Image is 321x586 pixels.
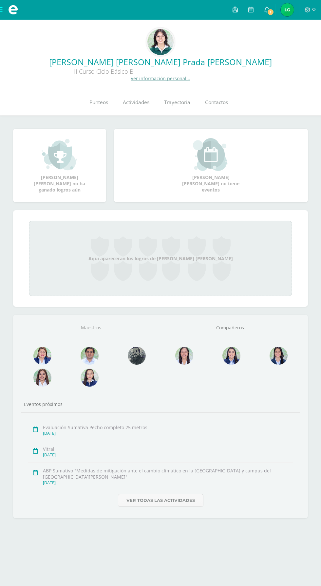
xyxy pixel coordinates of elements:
img: 135afc2e3c36cc19cf7f4a6ffd4441d1.png [33,347,51,365]
a: Trayectoria [157,89,198,116]
img: e0582db7cc524a9960c08d03de9ec803.png [81,369,99,387]
img: 78f4197572b4db04b380d46154379998.png [175,347,193,365]
div: Evaluación Sumativa Pecho completo 25 metros [43,424,293,430]
a: Maestros [21,320,160,336]
a: Contactos [198,89,235,116]
img: 30f3d87f9934a48f68ba91f034c32408.png [281,3,294,16]
div: Vitral [43,446,293,452]
a: Compañeros [160,320,300,336]
span: Trayectoria [164,99,190,106]
img: 4179e05c207095638826b52d0d6e7b97.png [128,347,146,365]
a: Ver todas las actividades [118,494,203,507]
a: Ver información personal... [131,75,190,82]
img: 1e7bfa517bf798cc96a9d855bf172288.png [81,347,99,365]
img: 421193c219fb0d09e137c3cdd2ddbd05.png [222,347,240,365]
span: Contactos [205,99,228,106]
div: [PERSON_NAME] [PERSON_NAME] no ha ganado logros aún [27,138,92,193]
span: Punteos [89,99,108,106]
div: [DATE] [43,430,293,436]
span: Actividades [123,99,149,106]
img: achievement_small.png [42,138,77,171]
a: Punteos [82,89,115,116]
div: [PERSON_NAME] [PERSON_NAME] no tiene eventos [178,138,244,193]
a: Actividades [115,89,157,116]
div: [DATE] [43,480,293,485]
div: Eventos próximos [21,401,300,407]
div: [DATE] [43,452,293,458]
span: 1 [267,9,274,16]
div: II Curso Ciclo Básico B [5,67,202,75]
img: event_small.png [193,138,229,171]
img: 1be4a43e63524e8157c558615cd4c825.png [33,369,51,387]
img: fe35343687df76beecbc2fcf277a6668.png [147,29,174,55]
img: d4e0c534ae446c0d00535d3bb96704e9.png [270,347,288,365]
div: ABP Sumativo "Medidas de mitigación ante el cambio climático en la [GEOGRAPHIC_DATA] y campus del... [43,467,293,480]
a: [PERSON_NAME] [PERSON_NAME] Prada [PERSON_NAME] [5,56,316,67]
div: Aquí aparecerán los logros de [PERSON_NAME] [PERSON_NAME] [29,221,292,296]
